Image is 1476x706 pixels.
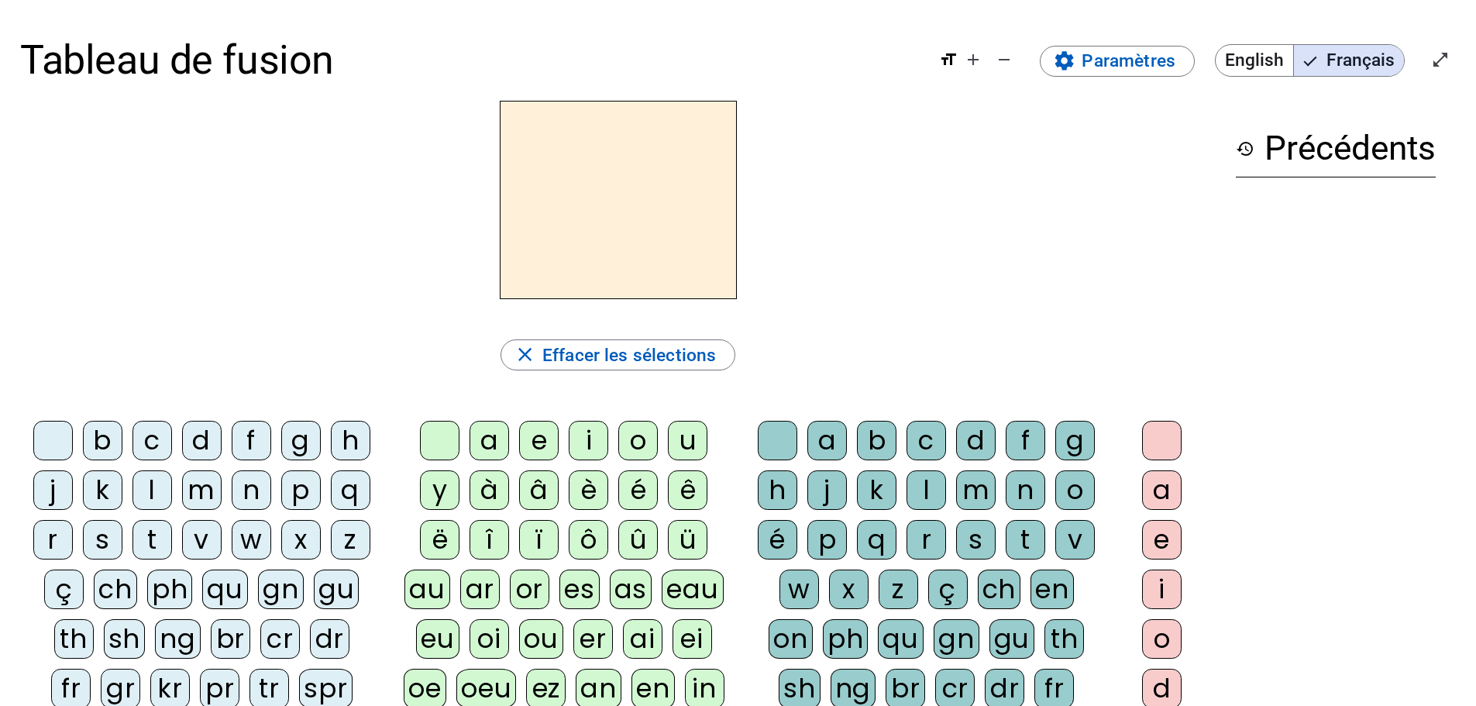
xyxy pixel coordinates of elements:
div: s [83,520,122,560]
div: ei [673,619,712,659]
div: z [879,570,918,609]
div: eu [416,619,459,659]
div: c [132,421,172,460]
div: q [331,470,370,510]
button: Effacer les sélections [501,339,736,370]
div: m [182,470,222,510]
mat-icon: format_size [939,50,958,69]
div: b [857,421,896,460]
div: r [907,520,946,560]
div: f [232,421,271,460]
div: ô [569,520,608,560]
h3: Précédents [1236,121,1436,177]
div: sh [104,619,146,659]
div: v [1055,520,1095,560]
div: o [1055,470,1095,510]
div: b [83,421,122,460]
div: t [1006,520,1045,560]
mat-button-toggle-group: Language selection [1215,44,1405,77]
mat-icon: open_in_full [1431,50,1450,69]
div: x [829,570,869,609]
div: l [907,470,946,510]
span: Paramètres [1082,46,1175,76]
div: w [779,570,819,609]
div: i [1142,570,1182,609]
div: th [1044,619,1084,659]
mat-icon: settings [1053,50,1075,72]
div: a [1142,470,1182,510]
div: gn [258,570,304,609]
div: e [1142,520,1182,560]
div: h [758,470,797,510]
div: as [610,570,652,609]
div: x [281,520,321,560]
div: ê [668,470,707,510]
div: ch [978,570,1021,609]
span: Effacer les sélections [542,340,716,370]
div: l [132,470,172,510]
div: g [1055,421,1095,460]
mat-icon: close [514,343,536,366]
div: k [857,470,896,510]
div: p [281,470,321,510]
div: t [132,520,172,560]
div: c [907,421,946,460]
h1: Tableau de fusion [20,20,919,101]
div: u [668,421,707,460]
div: d [182,421,222,460]
span: English [1216,45,1293,76]
span: Français [1294,45,1404,76]
div: ai [623,619,662,659]
button: Paramètres [1040,46,1195,77]
div: g [281,421,321,460]
div: a [807,421,847,460]
div: s [956,520,996,560]
div: e [519,421,559,460]
mat-icon: history [1236,139,1254,158]
div: é [618,470,658,510]
div: r [33,520,73,560]
div: ë [420,520,459,560]
div: w [232,520,271,560]
div: q [857,520,896,560]
mat-icon: add [964,50,982,69]
div: au [404,570,450,609]
div: ph [823,619,869,659]
div: es [559,570,600,609]
div: j [33,470,73,510]
div: or [510,570,549,609]
div: qu [202,570,248,609]
div: en [1030,570,1074,609]
div: qu [878,619,924,659]
div: a [470,421,509,460]
div: k [83,470,122,510]
div: ï [519,520,559,560]
button: Entrer en plein écran [1425,44,1456,75]
div: d [956,421,996,460]
div: é [758,520,797,560]
div: oi [470,619,509,659]
div: v [182,520,222,560]
button: Augmenter la taille de la police [958,44,989,75]
div: ch [94,570,137,609]
div: eau [662,570,723,609]
div: ç [928,570,968,609]
div: j [807,470,847,510]
button: Diminuer la taille de la police [989,44,1020,75]
div: ç [44,570,84,609]
div: dr [310,619,349,659]
div: f [1006,421,1045,460]
div: è [569,470,608,510]
div: n [232,470,271,510]
div: û [618,520,658,560]
div: i [569,421,608,460]
div: o [618,421,658,460]
div: er [573,619,613,659]
div: ar [460,570,500,609]
div: ü [668,520,707,560]
div: z [331,520,370,560]
div: h [331,421,370,460]
div: ng [155,619,201,659]
div: m [956,470,996,510]
div: gu [314,570,360,609]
